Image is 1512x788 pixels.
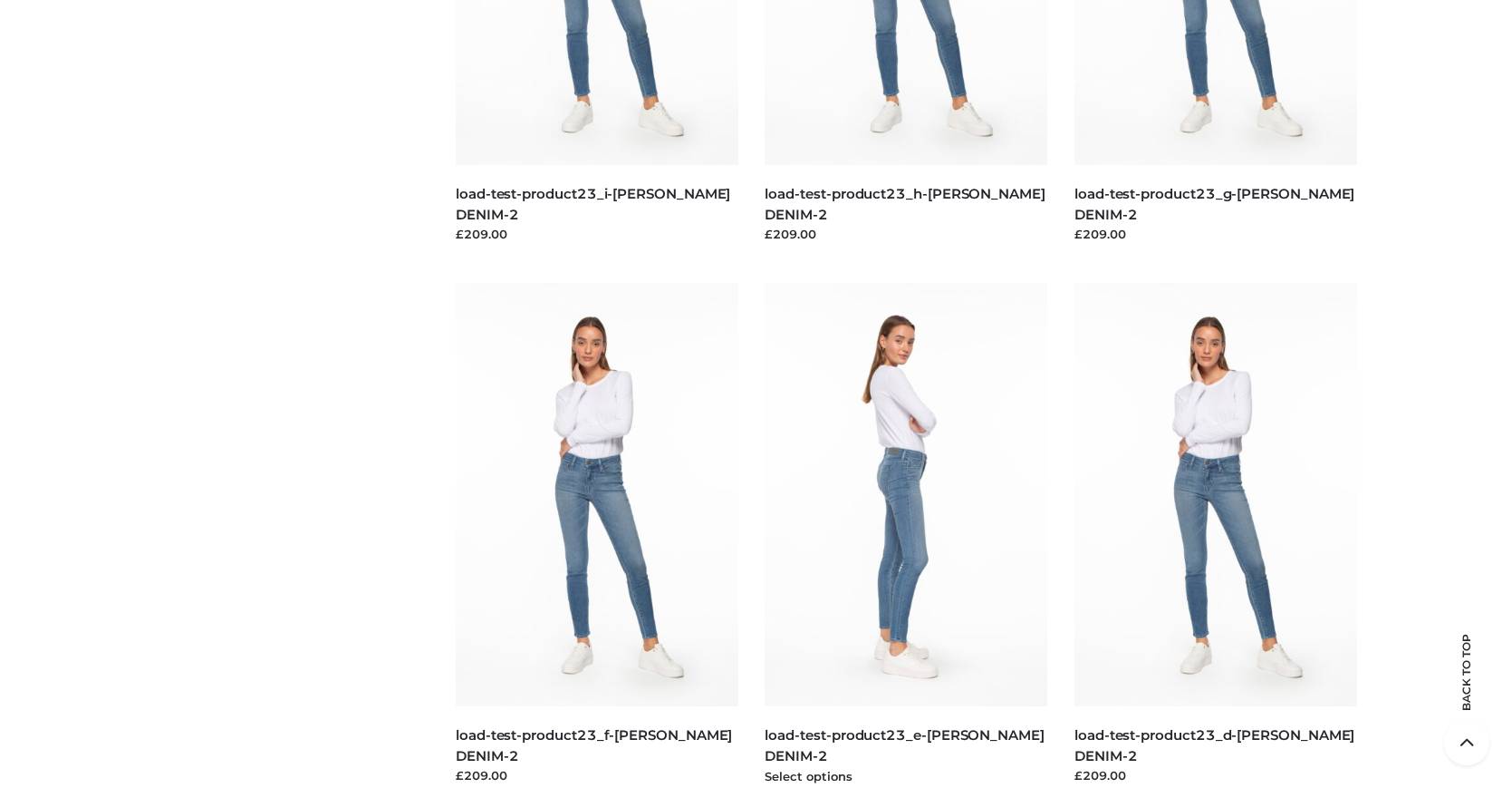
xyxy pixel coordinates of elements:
[765,769,852,783] a: Select options
[456,726,732,764] a: load-test-product23_f-[PERSON_NAME] DENIM-2
[456,766,738,784] div: £209.00
[456,225,738,243] div: £209.00
[765,185,1045,223] a: load-test-product23_h-[PERSON_NAME] DENIM-2
[1074,726,1354,764] a: load-test-product23_d-[PERSON_NAME] DENIM-2
[1074,225,1357,243] div: £209.00
[1074,766,1357,784] div: £209.00
[765,225,1047,243] div: £209.00
[456,185,730,223] a: load-test-product23_i-[PERSON_NAME] DENIM-2
[765,726,1044,764] a: load-test-product23_e-[PERSON_NAME] DENIM-2
[1444,666,1489,711] span: Back to top
[1074,185,1354,223] a: load-test-product23_g-[PERSON_NAME] DENIM-2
